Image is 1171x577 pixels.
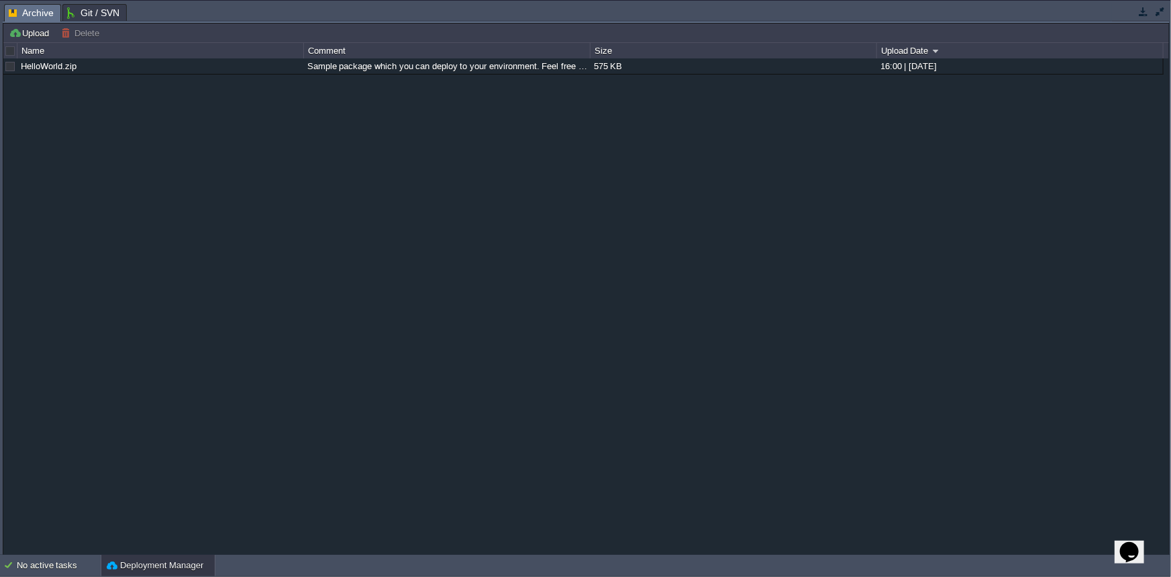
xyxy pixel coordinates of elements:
[9,5,54,21] span: Archive
[67,5,119,21] span: Git / SVN
[61,27,103,39] button: Delete
[877,58,1162,74] div: 16:00 | [DATE]
[591,43,876,58] div: Size
[1115,523,1158,564] iframe: chat widget
[18,43,303,58] div: Name
[305,43,590,58] div: Comment
[878,43,1163,58] div: Upload Date
[107,559,203,572] button: Deployment Manager
[17,555,101,576] div: No active tasks
[21,61,77,71] a: HelloWorld.zip
[9,27,53,39] button: Upload
[591,58,876,74] div: 575 KB
[304,58,589,74] div: Sample package which you can deploy to your environment. Feel free to delete and upload a package...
